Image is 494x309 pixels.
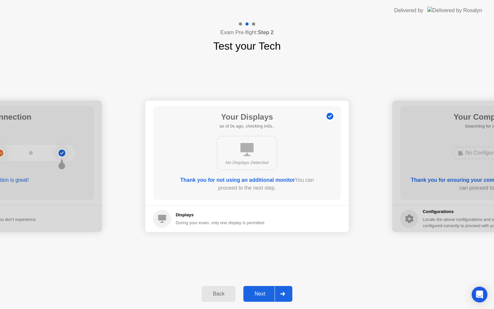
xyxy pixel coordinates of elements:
h1: Your Displays [219,111,274,123]
b: Step 2 [258,30,274,35]
div: Open Intercom Messenger [472,287,487,302]
img: Delivered by Rosalyn [427,7,482,14]
button: Back [202,286,236,302]
div: Back [204,291,234,297]
b: Thank you for not using an additional monitor [180,177,295,183]
div: No Displays Detected [223,159,271,166]
h1: Test your Tech [213,38,281,54]
div: During your exam, only one display is permitted [176,220,264,226]
h5: as of 0s ago, checking in5s.. [219,123,274,130]
h4: Exam Pre-flight: [220,29,274,36]
h5: Displays [176,212,264,218]
div: Delivered by [394,7,423,14]
div: You can proceed to the next step. [172,176,322,192]
div: Next [245,291,275,297]
button: Next [243,286,292,302]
